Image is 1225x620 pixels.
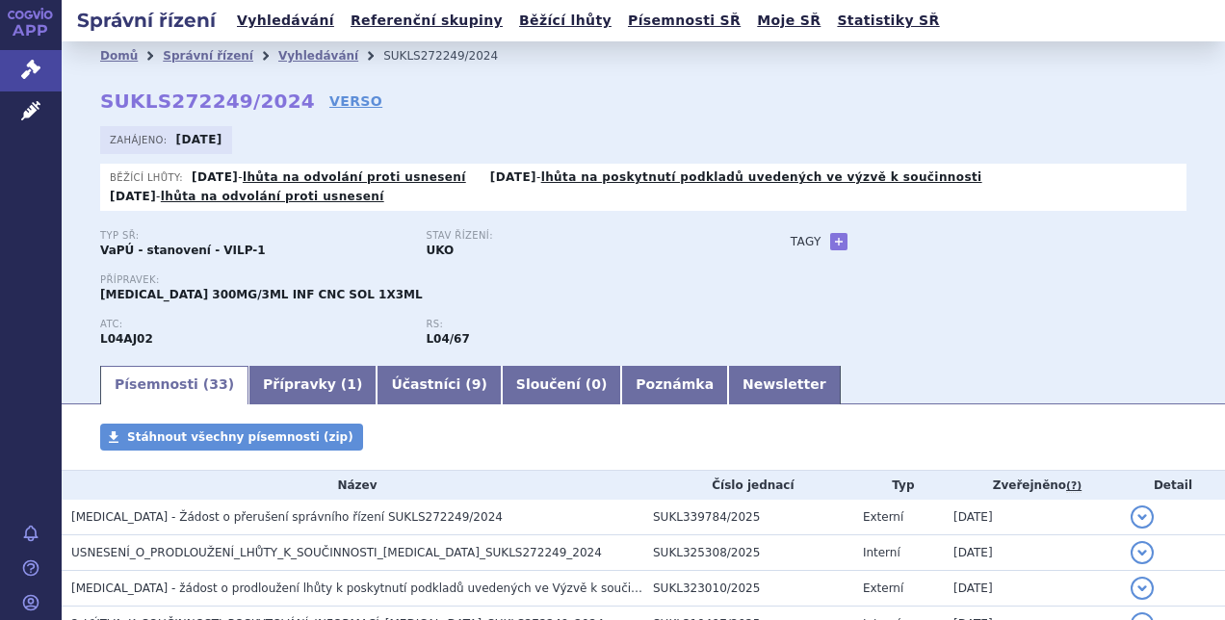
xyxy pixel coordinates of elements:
[791,230,821,253] h3: Tagy
[192,170,238,184] strong: [DATE]
[426,230,732,242] p: Stav řízení:
[1131,577,1154,600] button: detail
[100,288,423,301] span: [MEDICAL_DATA] 300MG/3ML INF CNC SOL 1X3ML
[831,8,945,34] a: Statistiky SŘ
[513,8,617,34] a: Běžící lhůty
[100,244,266,257] strong: VaPÚ - stanovení - VILP-1
[163,49,253,63] a: Správní řízení
[100,90,315,113] strong: SUKLS272249/2024
[830,233,847,250] a: +
[426,319,732,330] p: RS:
[728,366,841,404] a: Newsletter
[62,471,643,500] th: Název
[176,133,222,146] strong: [DATE]
[278,49,358,63] a: Vyhledávání
[71,546,602,559] span: USNESENÍ_O_PRODLOUŽENÍ_LHŮTY_K_SOUČINNOSTI_ULTOMIRIS_SUKLS272249_2024
[248,366,377,404] a: Přípravky (1)
[591,376,601,392] span: 0
[643,535,853,571] td: SUKL325308/2025
[100,366,248,404] a: Písemnosti (33)
[100,424,363,451] a: Stáhnout všechny písemnosti (zip)
[1131,505,1154,529] button: detail
[377,366,501,404] a: Účastníci (9)
[1066,479,1082,493] abbr: (?)
[863,510,903,524] span: Externí
[100,319,406,330] p: ATC:
[944,535,1121,571] td: [DATE]
[863,546,900,559] span: Interní
[231,8,340,34] a: Vyhledávání
[643,500,853,535] td: SUKL339784/2025
[472,376,482,392] span: 9
[622,8,746,34] a: Písemnosti SŘ
[944,571,1121,607] td: [DATE]
[490,169,982,185] p: -
[863,581,903,595] span: Externí
[944,500,1121,535] td: [DATE]
[345,8,508,34] a: Referenční skupiny
[1131,541,1154,564] button: detail
[347,376,356,392] span: 1
[209,376,227,392] span: 33
[161,190,384,203] a: lhůta na odvolání proti usnesení
[853,471,944,500] th: Typ
[192,169,466,185] p: -
[62,7,231,34] h2: Správní řízení
[426,332,469,346] strong: ravulizumab
[944,471,1121,500] th: Zveřejněno
[502,366,621,404] a: Sloučení (0)
[100,230,406,242] p: Typ SŘ:
[643,471,853,500] th: Číslo jednací
[751,8,826,34] a: Moje SŘ
[110,169,187,185] span: Běžící lhůty:
[541,170,982,184] a: lhůta na poskytnutí podkladů uvedených ve výzvě k součinnosti
[110,132,170,147] span: Zahájeno:
[621,366,728,404] a: Poznámka
[329,91,382,111] a: VERSO
[383,41,523,70] li: SUKLS272249/2024
[100,274,752,286] p: Přípravek:
[71,510,503,524] span: Ultomiris - Žádost o přerušení správního řízení SUKLS272249/2024
[490,170,536,184] strong: [DATE]
[643,571,853,607] td: SUKL323010/2025
[100,332,153,346] strong: RAVULIZUMAB
[426,244,454,257] strong: UKO
[243,170,466,184] a: lhůta na odvolání proti usnesení
[110,189,384,204] p: -
[100,49,138,63] a: Domů
[71,581,958,595] span: Ultomiris - žádost o prodloužení lhůty k poskytnutí podkladů uvedených ve Výzvě k součinnosti ze ...
[110,190,156,203] strong: [DATE]
[1121,471,1225,500] th: Detail
[127,430,353,444] span: Stáhnout všechny písemnosti (zip)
